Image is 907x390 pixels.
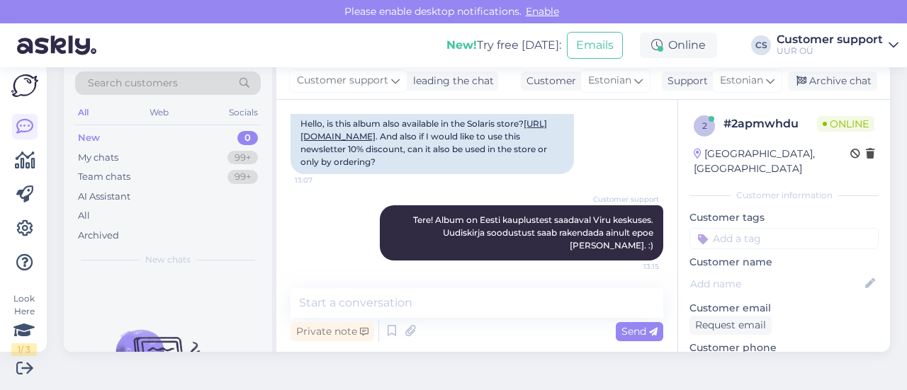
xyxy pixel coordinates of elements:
[413,214,655,251] span: Tere! Album on Eesti kauplustest saadaval Viru keskuses. Uudiskirja soodustust saab rakendada ain...
[588,73,631,88] span: Estonian
[11,292,37,356] div: Look Here
[690,276,862,292] input: Add name
[720,73,763,88] span: Estonian
[147,103,171,122] div: Web
[237,131,258,145] div: 0
[521,74,576,88] div: Customer
[723,115,817,132] div: # 2apmwhdu
[640,33,717,58] div: Online
[777,34,898,57] a: Customer supportUUR OÜ
[88,76,178,91] span: Search customers
[295,175,348,185] span: 13:07
[689,189,879,202] div: Customer information
[78,229,119,243] div: Archived
[291,322,374,341] div: Private note
[78,170,130,184] div: Team chats
[78,131,100,145] div: New
[689,301,879,316] p: Customer email
[694,147,850,176] div: [GEOGRAPHIC_DATA], [GEOGRAPHIC_DATA]
[751,35,771,55] div: CS
[227,170,258,184] div: 99+
[446,37,561,54] div: Try free [DATE]:
[702,120,707,131] span: 2
[226,103,261,122] div: Socials
[75,103,91,122] div: All
[817,116,874,132] span: Online
[689,340,879,355] p: Customer phone
[407,74,494,88] div: leading the chat
[78,151,118,165] div: My chats
[522,5,563,18] span: Enable
[78,209,90,223] div: All
[621,325,658,338] span: Send
[145,253,191,266] span: New chats
[78,190,130,204] div: AI Assistant
[689,316,772,335] div: Request email
[788,71,877,91] div: Archive chat
[689,210,879,225] p: Customer tags
[777,45,883,57] div: UUR OÜ
[689,228,879,249] input: Add a tag
[567,32,623,59] button: Emails
[662,74,708,88] div: Support
[606,261,659,272] span: 13:15
[227,151,258,165] div: 99+
[446,38,477,52] b: New!
[291,112,574,174] div: Hello, is this album also available in the Solaris store? . And also if I would like to use this ...
[297,73,388,88] span: Customer support
[11,343,37,356] div: 1 / 3
[689,255,879,270] p: Customer name
[593,194,659,205] span: Customer support
[11,74,38,97] img: Askly Logo
[777,34,883,45] div: Customer support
